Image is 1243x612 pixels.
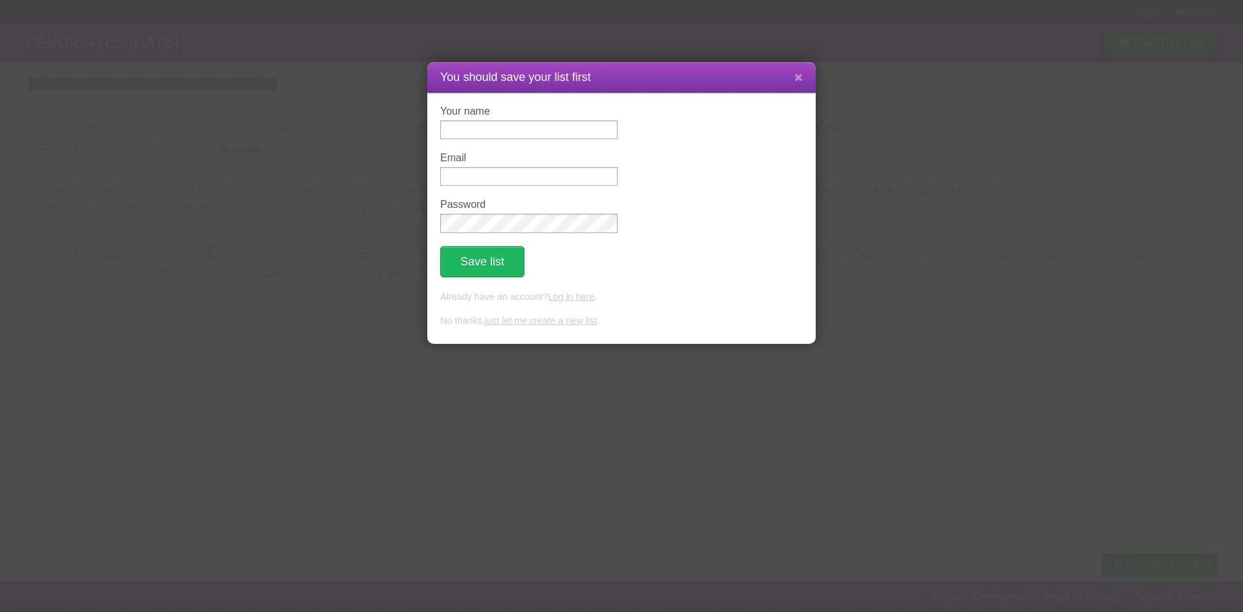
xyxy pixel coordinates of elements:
label: Email [440,152,618,164]
label: Your name [440,106,618,117]
h1: You should save your list first [440,69,803,86]
label: Password [440,199,618,210]
p: Already have an account? . [440,290,803,304]
a: Log in here [548,291,594,302]
button: Save list [440,246,524,277]
p: No thanks, . [440,314,803,328]
a: just let me create a new list [485,315,598,326]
